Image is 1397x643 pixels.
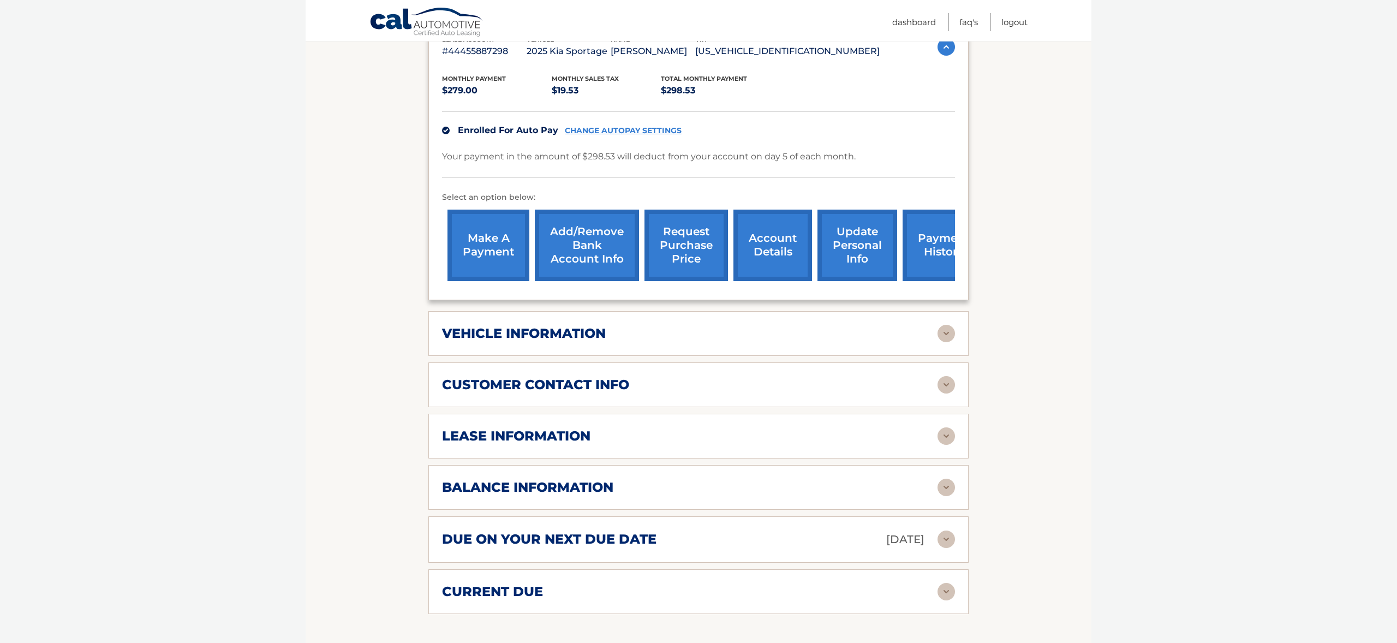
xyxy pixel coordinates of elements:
p: 2025 Kia Sportage [527,44,611,59]
p: Select an option below: [442,191,955,204]
a: FAQ's [959,13,978,31]
h2: balance information [442,479,613,496]
span: Monthly sales Tax [552,75,619,82]
h2: due on your next due date [442,531,656,547]
img: check.svg [442,127,450,134]
img: accordion-rest.svg [938,583,955,600]
span: Total Monthly Payment [661,75,747,82]
p: [US_VEHICLE_IDENTIFICATION_NUMBER] [695,44,880,59]
a: Dashboard [892,13,936,31]
p: [PERSON_NAME] [611,44,695,59]
a: Logout [1001,13,1028,31]
img: accordion-rest.svg [938,427,955,445]
p: Your payment in the amount of $298.53 will deduct from your account on day 5 of each month. [442,149,856,164]
span: Enrolled For Auto Pay [458,125,558,135]
a: Add/Remove bank account info [535,210,639,281]
a: payment history [903,210,984,281]
img: accordion-rest.svg [938,531,955,548]
p: $298.53 [661,83,771,98]
a: CHANGE AUTOPAY SETTINGS [565,126,682,135]
img: accordion-rest.svg [938,376,955,394]
h2: vehicle information [442,325,606,342]
a: account details [733,210,812,281]
a: Cal Automotive [369,7,484,39]
p: $279.00 [442,83,552,98]
img: accordion-active.svg [938,38,955,56]
img: accordion-rest.svg [938,325,955,342]
p: $19.53 [552,83,661,98]
h2: current due [442,584,543,600]
a: update personal info [817,210,897,281]
h2: customer contact info [442,377,629,393]
a: request purchase price [644,210,728,281]
img: accordion-rest.svg [938,479,955,496]
h2: lease information [442,428,590,444]
p: #44455887298 [442,44,527,59]
a: make a payment [447,210,529,281]
p: [DATE] [886,530,924,549]
span: Monthly Payment [442,75,506,82]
